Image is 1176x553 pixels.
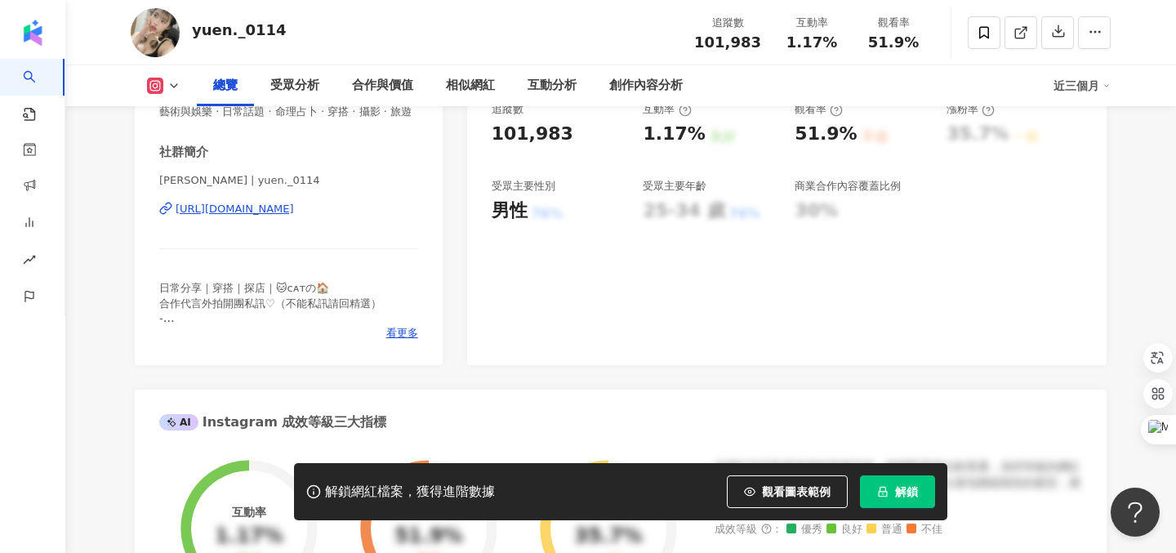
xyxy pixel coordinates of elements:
span: lock [877,486,889,497]
span: 看更多 [386,326,418,341]
div: 追蹤數 [492,102,523,117]
div: 觀看率 [795,102,843,117]
span: 良好 [826,524,862,536]
div: 商業合作內容覆蓋比例 [795,179,901,194]
button: 觀看圖表範例 [727,475,848,508]
span: 51.9% [868,34,919,51]
div: 51.9% [795,122,857,147]
div: 101,983 [492,122,573,147]
span: 不佳 [906,524,942,536]
a: [URL][DOMAIN_NAME] [159,202,418,216]
div: 成效等級 ： [715,524,1082,536]
div: 男性 [492,198,528,224]
div: 合作與價值 [352,76,413,96]
span: 日常分享｜穿搭｜探店｜🐱ᴄᴀᴛの🏠 合作代言外拍開團私訊♡（不能私訊請回精選） - 備用帳先追 ⟢ @yuurouu._0114 直播連結🔗了解我更多⬇️⬇️ [159,282,381,354]
a: search [23,59,56,123]
div: 社群簡介 [159,144,208,161]
div: 受眾分析 [270,76,319,96]
span: 101,983 [694,33,761,51]
div: 1.17% [215,525,283,548]
div: 漲粉率 [947,102,995,117]
span: 藝術與娛樂 · 日常話題 · 命理占卜 · 穿搭 · 攝影 · 旅遊 [159,105,418,119]
button: 解鎖 [860,475,935,508]
span: 觀看圖表範例 [762,485,831,498]
div: 該網紅的互動率和漲粉率都不錯，唯獨觀看率比較普通，為同等級的網紅的中低等級，效果不一定會好，但仍然建議可以發包開箱類型的案型，應該會比較有成效！ [715,459,1082,507]
span: 1.17% [786,34,837,51]
div: 互動分析 [528,76,577,96]
span: 優秀 [786,524,822,536]
span: [PERSON_NAME] | yuen._0114 [159,173,418,188]
div: 相似網紅 [446,76,495,96]
div: 觀看率 [862,15,924,31]
span: 普通 [866,524,902,536]
div: 互動率 [781,15,843,31]
span: rise [23,243,36,280]
div: 解鎖網紅檔案，獲得進階數據 [325,484,495,501]
img: logo icon [20,20,46,46]
div: AI [159,414,198,430]
div: 創作內容分析 [609,76,683,96]
div: yuen._0114 [192,20,287,40]
img: KOL Avatar [131,8,180,57]
div: 1.17% [643,122,705,147]
span: 解鎖 [895,485,918,498]
div: 35.7% [574,525,642,548]
div: Instagram 成效等級三大指標 [159,413,386,431]
div: 受眾主要年齡 [643,179,706,194]
div: 追蹤數 [694,15,761,31]
div: 受眾主要性別 [492,179,555,194]
div: 近三個月 [1053,73,1111,99]
div: 總覽 [213,76,238,96]
div: 51.9% [394,525,462,548]
div: [URL][DOMAIN_NAME] [176,202,294,216]
div: 互動率 [643,102,691,117]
